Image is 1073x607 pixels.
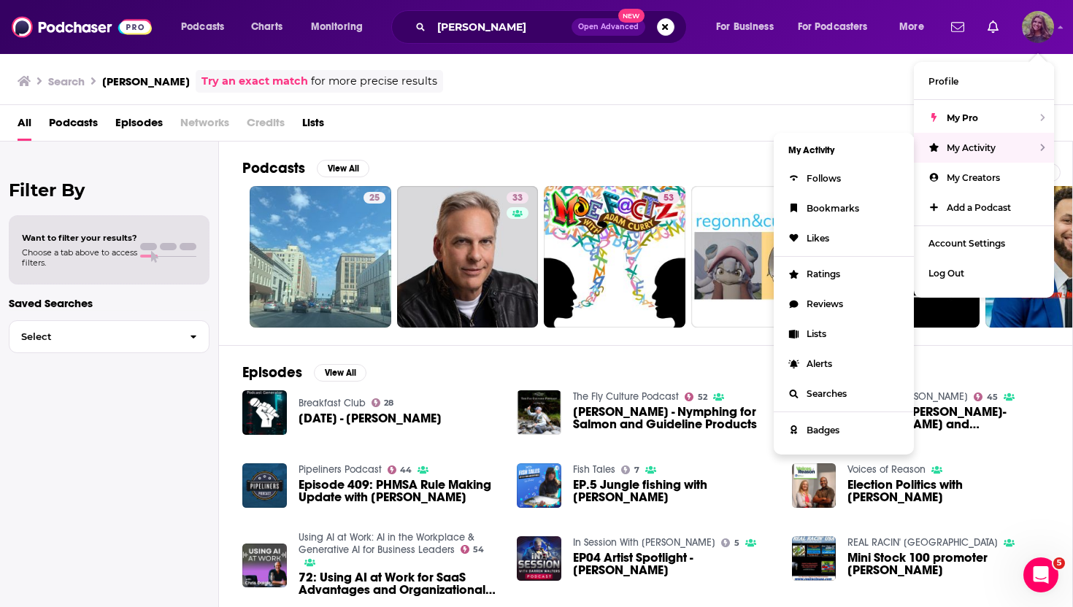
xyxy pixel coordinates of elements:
a: Episodes [115,111,163,141]
h2: Filter By [9,179,209,201]
span: 25 [369,191,380,206]
a: Jim Curry - Nymphing for Salmon and Guideline Products [573,406,774,430]
a: Fish Tales [573,463,615,476]
span: My Creators [947,172,1000,183]
input: Search podcasts, credits, & more... [431,15,572,39]
a: 33 [397,186,539,328]
a: Front Row Noles- Bob Ferrante and Jim Curry [847,406,1049,430]
a: The Fly Culture Podcast [573,390,679,403]
img: 72: Using AI at Work for SaaS Advantages and Organizational Change with Jim Curry [242,544,287,588]
a: EP.5 Jungle fishing with Jim Curry [573,479,774,503]
p: Saved Searches [9,296,209,310]
span: For Business [716,17,774,37]
span: Episode 409: PHMSA Rule Making Update with [PERSON_NAME] [299,479,500,503]
span: EP04 Artist Spotlight - [PERSON_NAME] [573,552,774,576]
span: My Pro [947,112,978,123]
h2: Episodes [242,363,302,382]
span: for more precise results [311,73,437,90]
a: Podcasts [49,111,98,141]
a: 44 [388,465,412,474]
a: 7 [621,465,639,474]
button: View All [317,160,369,177]
span: My Activity [947,142,996,153]
a: EpisodesView All [242,363,366,382]
a: PodcastsView All [242,159,369,177]
span: [DATE] - [PERSON_NAME] [299,412,442,425]
span: Mini Stock 100 promoter [PERSON_NAME] [847,552,1049,576]
span: Monitoring [311,17,363,37]
span: EP.5 Jungle fishing with [PERSON_NAME] [573,479,774,503]
span: Charts [251,17,282,37]
a: My Creators [914,163,1054,193]
a: Episode 409: PHMSA Rule Making Update with Jim Curry [242,463,287,508]
span: Select [9,332,178,341]
button: open menu [889,15,942,39]
span: Front Row [PERSON_NAME]- [PERSON_NAME] and [PERSON_NAME] [847,406,1049,430]
img: Election Politics with Jim Curry [792,463,837,508]
span: 44 [400,467,412,473]
button: Select [9,320,209,353]
a: Breakfast Club [299,397,366,409]
span: Profile [928,76,958,87]
span: Election Politics with [PERSON_NAME] [847,479,1049,503]
img: July 1, 2021 - Jim Curry [242,390,287,435]
img: Mini Stock 100 promoter Jim Curry [792,536,837,581]
a: 45 [974,393,998,401]
span: New [618,9,645,23]
a: Show notifications dropdown [945,15,970,39]
span: Open Advanced [578,23,639,31]
span: 45 [987,394,998,401]
img: User Profile [1022,11,1054,43]
span: 28 [384,400,393,406]
span: 33 [512,191,523,206]
button: open menu [301,15,382,39]
span: Choose a tab above to access filters. [22,247,137,268]
span: 52 [698,394,707,401]
a: 25 [364,192,385,204]
a: All [18,111,31,141]
img: Podchaser - Follow, Share and Rate Podcasts [12,13,152,41]
a: July 1, 2021 - Jim Curry [299,412,442,425]
a: Add a Podcast [914,193,1054,223]
span: Account Settings [928,238,1005,249]
span: 5 [734,540,739,546]
span: For Podcasters [798,17,868,37]
iframe: Intercom live chat [1023,557,1058,592]
button: Show profile menu [1022,11,1054,43]
a: 25 [250,186,391,328]
a: REAL RACIN' USA [847,536,998,549]
h3: Search [48,74,85,88]
a: 72: Using AI at Work for SaaS Advantages and Organizational Change with Jim Curry [299,571,500,596]
a: Charts [242,15,291,39]
img: EP04 Artist Spotlight - Jim Curry [517,536,561,581]
a: 28 [372,398,394,407]
a: 53 [658,192,680,204]
a: Try an exact match [201,73,308,90]
a: Profile [914,66,1054,96]
img: Jim Curry - Nymphing for Salmon and Guideline Products [517,390,561,435]
span: Want to filter your results? [22,233,137,243]
a: In Session With Darren Walters [573,536,715,549]
a: Pipeliners Podcast [299,463,382,476]
a: EP.5 Jungle fishing with Jim Curry [517,463,561,508]
span: Add a Podcast [947,202,1011,213]
span: Credits [247,111,285,141]
ul: Show profile menu [914,62,1054,298]
a: 46 [691,186,833,328]
a: 5 [721,538,739,547]
span: Networks [180,111,229,141]
a: Lists [302,111,324,141]
button: Open AdvancedNew [572,18,645,36]
span: 54 [473,546,484,553]
div: Search podcasts, credits, & more... [405,10,701,44]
